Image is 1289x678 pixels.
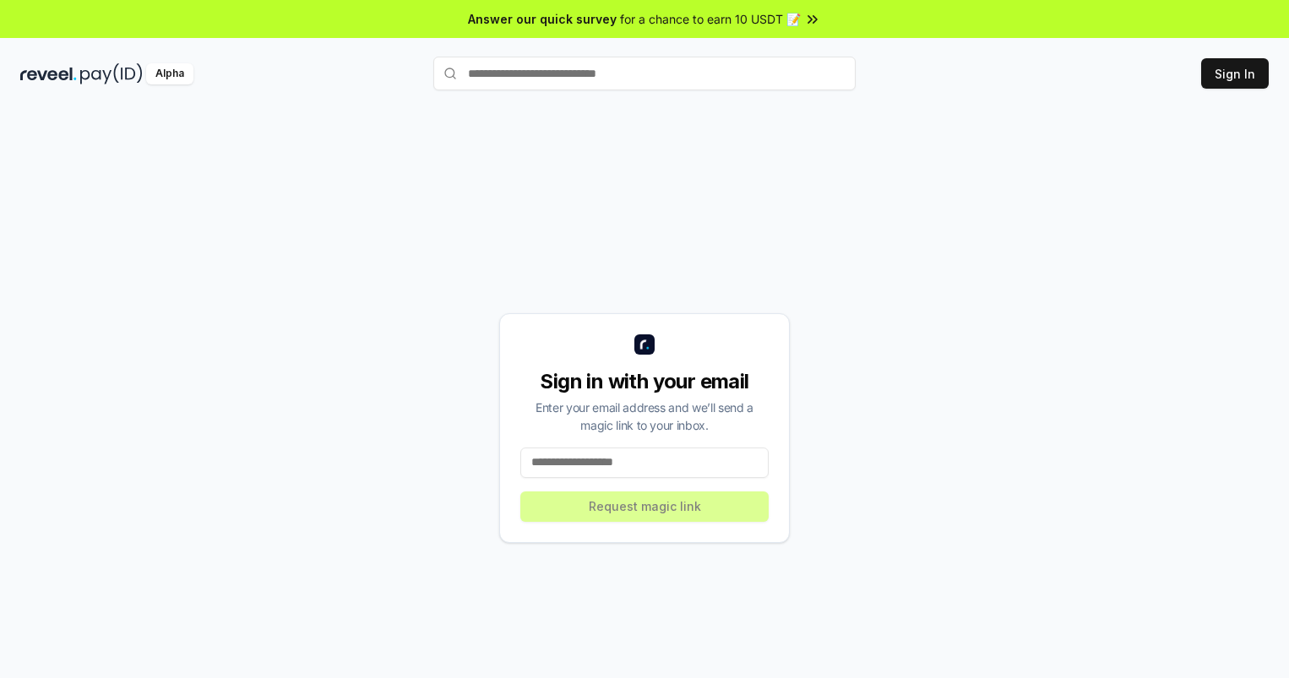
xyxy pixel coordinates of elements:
div: Alpha [146,63,193,84]
img: reveel_dark [20,63,77,84]
div: Sign in with your email [520,368,769,395]
img: pay_id [80,63,143,84]
div: Enter your email address and we’ll send a magic link to your inbox. [520,399,769,434]
span: Answer our quick survey [468,10,617,28]
img: logo_small [634,334,655,355]
span: for a chance to earn 10 USDT 📝 [620,10,801,28]
button: Sign In [1201,58,1269,89]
